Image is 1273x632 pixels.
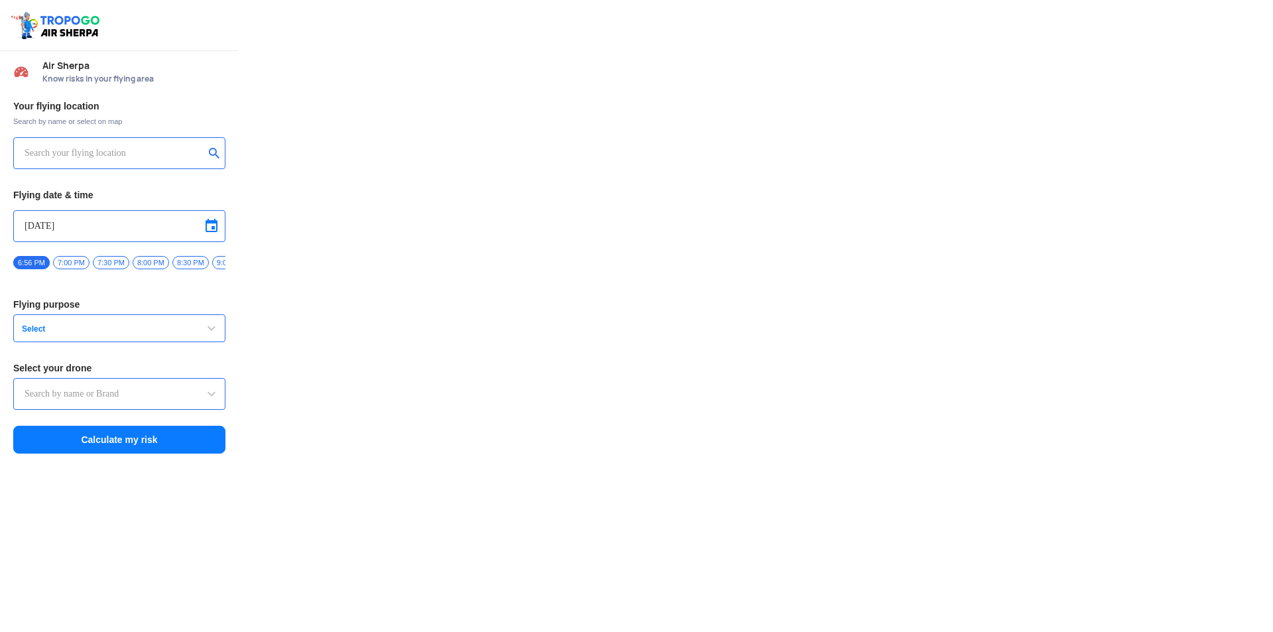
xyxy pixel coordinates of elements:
span: Air Sherpa [42,60,225,71]
h3: Flying purpose [13,300,225,309]
h3: Select your drone [13,363,225,373]
span: 7:30 PM [93,256,129,269]
span: 8:30 PM [172,256,209,269]
span: Select [17,324,182,334]
span: Know risks in your flying area [42,74,225,84]
span: Search by name or select on map [13,116,225,127]
h3: Flying date & time [13,190,225,200]
button: Calculate my risk [13,426,225,454]
input: Search by name or Brand [25,386,214,402]
img: Risk Scores [13,64,29,80]
span: 8:00 PM [133,256,169,269]
img: ic_tgdronemaps.svg [10,10,104,40]
span: 7:00 PM [53,256,90,269]
input: Search your flying location [25,145,204,161]
h3: Your flying location [13,101,225,111]
button: Select [13,314,225,342]
input: Select Date [25,218,214,234]
span: 9:00 PM [212,256,249,269]
span: 6:56 PM [13,256,50,269]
